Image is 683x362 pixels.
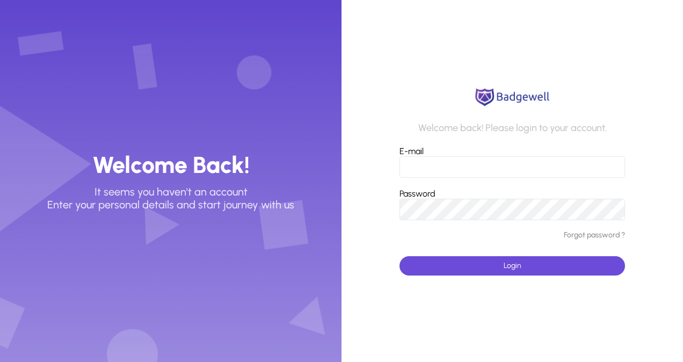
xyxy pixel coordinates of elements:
[399,189,435,199] label: Password
[399,256,625,276] button: Login
[92,151,250,179] h3: Welcome Back!
[95,185,248,198] p: It seems you haven't an account
[418,122,607,134] p: Welcome back! Please login to your account.
[504,261,521,270] span: Login
[472,86,553,108] img: logo.png
[399,146,424,156] label: E-mail
[47,198,294,211] p: Enter your personal details and start journey with us
[564,231,625,240] a: Forgot password ?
